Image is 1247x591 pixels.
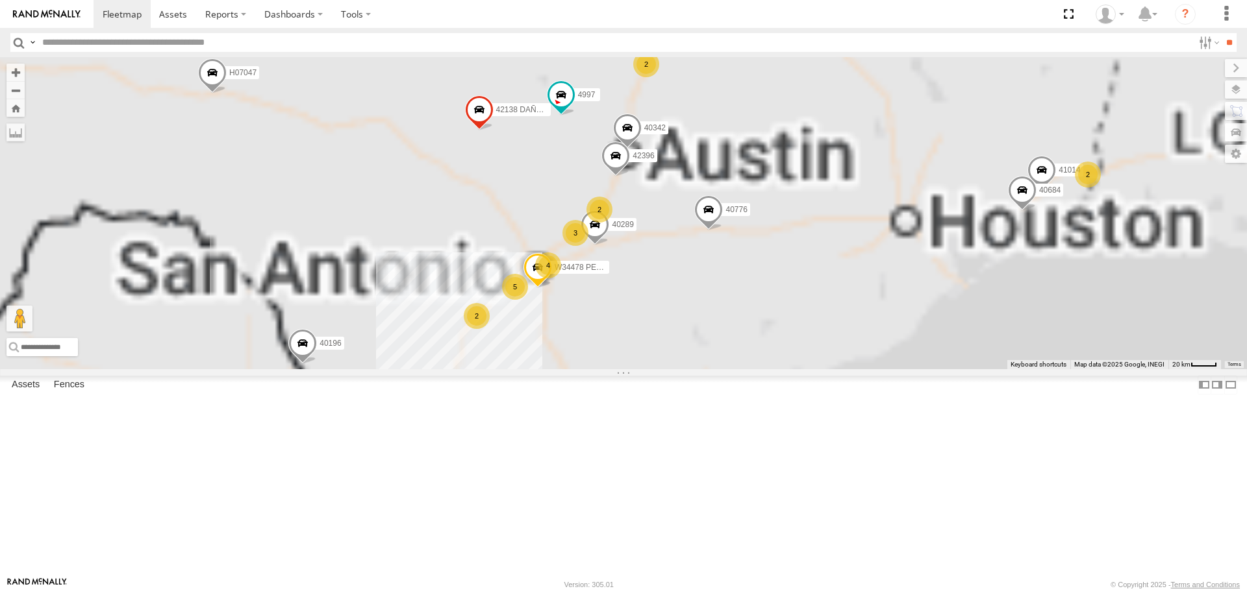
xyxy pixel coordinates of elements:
span: 40776 [725,206,747,215]
label: Search Filter Options [1194,33,1222,52]
button: Zoom out [6,81,25,99]
label: Fences [47,376,91,394]
div: © Copyright 2025 - [1111,581,1240,588]
label: Measure [6,123,25,141]
button: Zoom Home [6,99,25,117]
div: 4 [535,252,561,278]
a: Terms [1228,361,1241,367]
label: Dock Summary Table to the Left [1198,376,1211,394]
a: Visit our Website [7,578,67,591]
i: ? [1175,4,1196,25]
label: Hide Summary Table [1224,376,1237,394]
span: 40196 [320,339,341,348]
div: 3 [562,220,588,246]
span: 41014 [1059,165,1080,175]
div: 2 [586,197,612,223]
img: rand-logo.svg [13,10,81,19]
label: Map Settings [1225,145,1247,163]
span: 42396 [633,151,654,160]
div: Version: 305.01 [564,581,614,588]
span: 20 km [1172,361,1190,368]
label: Search Query [27,33,38,52]
span: 40289 [612,221,633,230]
span: 42138 DAÑADO [496,105,553,114]
button: Map Scale: 20 km per 37 pixels [1168,360,1221,369]
label: Dock Summary Table to the Right [1211,376,1224,394]
button: Zoom in [6,64,25,81]
a: Terms and Conditions [1171,581,1240,588]
span: 40684 [1039,186,1061,195]
button: Drag Pegman onto the map to open Street View [6,306,32,332]
span: 4997 [578,91,596,100]
span: 40342 [644,124,666,133]
div: 2 [633,51,659,77]
span: H07047 [229,68,257,77]
span: W34478 PERDIDO [555,263,622,272]
label: Assets [5,376,46,394]
div: 5 [502,274,528,300]
div: Caseta Laredo TX [1091,5,1129,24]
div: 2 [1075,162,1101,187]
div: 2 [464,303,490,329]
span: Map data ©2025 Google, INEGI [1074,361,1165,368]
button: Keyboard shortcuts [1011,360,1066,369]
